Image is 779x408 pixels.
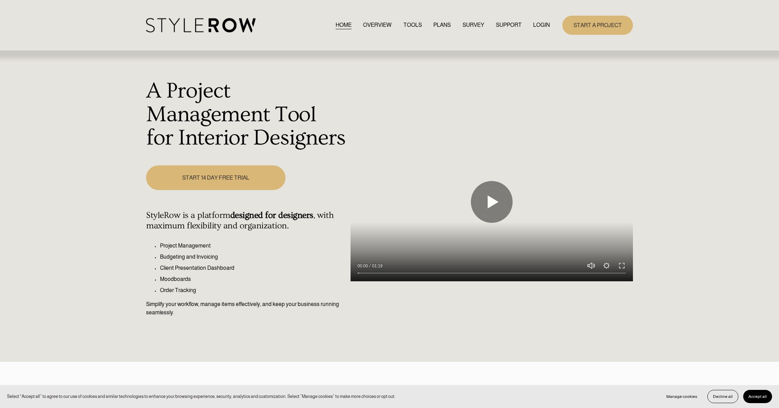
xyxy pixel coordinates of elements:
div: Current time [358,262,370,269]
p: Moodboards [160,275,347,283]
p: Select “Accept all” to agree to our use of cookies and similar technologies to enhance your brows... [7,393,395,400]
p: Simplify your workflow, manage items effectively, and keep your business running seamlessly. [146,300,347,317]
a: PLANS [433,21,451,30]
p: Project Management [160,242,347,250]
a: OVERVIEW [363,21,392,30]
p: Order Tracking [160,286,347,295]
a: LOGIN [533,21,550,30]
a: folder dropdown [496,21,522,30]
a: START 14 DAY FREE TRIAL [146,165,285,190]
button: Play [471,181,513,223]
button: Manage cookies [661,390,702,403]
span: Decline all [713,394,733,399]
h1: A Project Management Tool for Interior Designers [146,79,347,150]
img: StyleRow [146,18,256,32]
button: Accept all [743,390,772,403]
input: Seek [358,271,626,276]
span: Manage cookies [666,394,697,399]
a: TOOLS [403,21,422,30]
a: HOME [336,21,352,30]
p: Client Presentation Dashboard [160,264,347,272]
button: Decline all [707,390,738,403]
strong: designed for designers [230,210,313,220]
a: SURVEY [463,21,484,30]
a: START A PROJECT [562,16,633,35]
h4: StyleRow is a platform , with maximum flexibility and organization. [146,210,347,231]
p: Budgeting and Invoicing [160,253,347,261]
span: Accept all [748,394,767,399]
span: SUPPORT [496,21,522,29]
div: Duration [370,262,384,269]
